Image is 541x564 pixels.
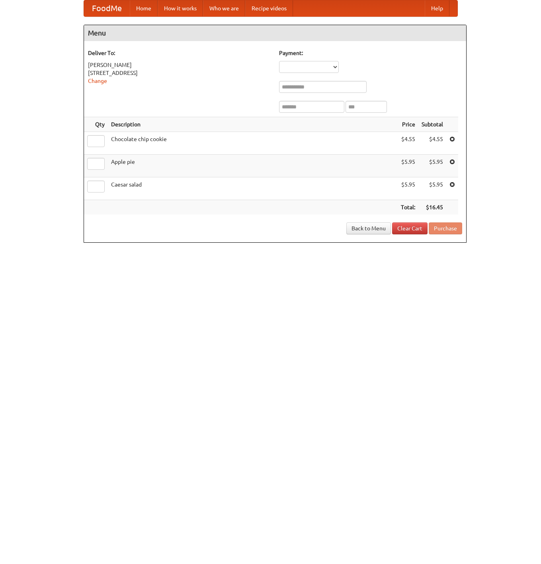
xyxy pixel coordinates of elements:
[418,155,446,177] td: $5.95
[279,49,462,57] h5: Payment:
[418,200,446,215] th: $16.45
[392,222,428,234] a: Clear Cart
[398,132,418,155] td: $4.55
[88,78,107,84] a: Change
[203,0,245,16] a: Who we are
[108,117,398,132] th: Description
[130,0,158,16] a: Home
[346,222,391,234] a: Back to Menu
[84,117,108,132] th: Qty
[84,0,130,16] a: FoodMe
[425,0,449,16] a: Help
[158,0,203,16] a: How it works
[108,155,398,177] td: Apple pie
[398,177,418,200] td: $5.95
[418,177,446,200] td: $5.95
[429,222,462,234] button: Purchase
[84,25,466,41] h4: Menu
[418,132,446,155] td: $4.55
[88,69,271,77] div: [STREET_ADDRESS]
[108,132,398,155] td: Chocolate chip cookie
[88,49,271,57] h5: Deliver To:
[398,200,418,215] th: Total:
[108,177,398,200] td: Caesar salad
[245,0,293,16] a: Recipe videos
[398,117,418,132] th: Price
[418,117,446,132] th: Subtotal
[398,155,418,177] td: $5.95
[88,61,271,69] div: [PERSON_NAME]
